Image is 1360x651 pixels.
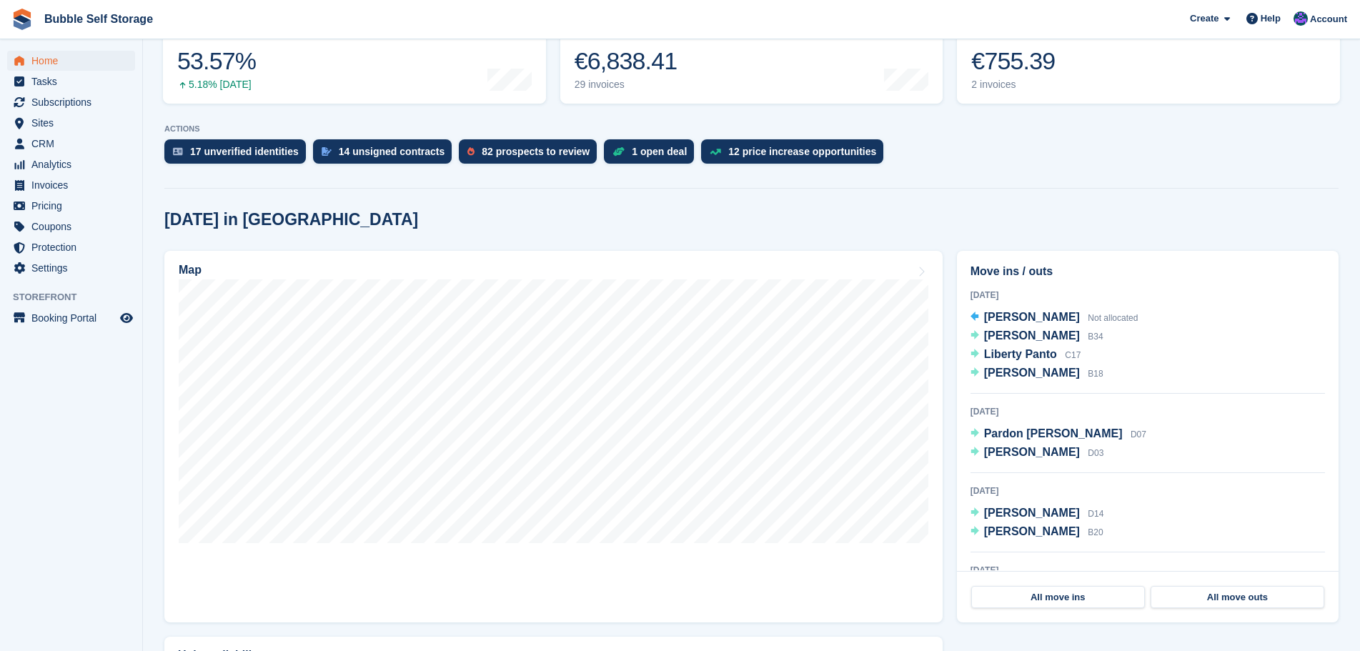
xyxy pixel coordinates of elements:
div: 2 invoices [971,79,1069,91]
a: Occupancy 53.57% 5.18% [DATE] [163,13,546,104]
span: [PERSON_NAME] [984,446,1080,458]
span: Protection [31,237,117,257]
span: Account [1310,12,1347,26]
span: Create [1190,11,1218,26]
span: B20 [1088,527,1103,537]
a: Pardon [PERSON_NAME] D07 [971,425,1146,444]
span: Home [31,51,117,71]
span: D03 [1088,448,1103,458]
a: [PERSON_NAME] B18 [971,364,1103,383]
span: Sites [31,113,117,133]
span: [PERSON_NAME] [984,311,1080,323]
span: Pardon [PERSON_NAME] [984,427,1123,439]
a: 17 unverified identities [164,139,313,171]
span: [PERSON_NAME] [984,507,1080,519]
img: verify_identity-adf6edd0f0f0b5bbfe63781bf79b02c33cf7c696d77639b501bdc392416b5a36.svg [173,147,183,156]
p: ACTIONS [164,124,1339,134]
div: [DATE] [971,484,1325,497]
span: Help [1261,11,1281,26]
span: Storefront [13,290,142,304]
a: 82 prospects to review [459,139,604,171]
a: menu [7,196,135,216]
img: deal-1b604bf984904fb50ccaf53a9ad4b4a5d6e5aea283cecdc64d6e3604feb123c2.svg [612,146,625,156]
span: D14 [1088,509,1103,519]
span: CRM [31,134,117,154]
div: 53.57% [177,46,256,76]
a: menu [7,258,135,278]
span: Coupons [31,217,117,237]
img: contract_signature_icon-13c848040528278c33f63329250d36e43548de30e8caae1d1a13099fd9432cc5.svg [322,147,332,156]
img: price_increase_opportunities-93ffe204e8149a01c8c9dc8f82e8f89637d9d84a8eef4429ea346261dce0b2c0.svg [710,149,721,155]
span: Subscriptions [31,92,117,112]
span: D07 [1131,429,1146,439]
a: Bubble Self Storage [39,7,159,31]
a: [PERSON_NAME] D03 [971,444,1104,462]
span: Liberty Panto [984,348,1057,360]
a: All move outs [1151,586,1324,609]
a: menu [7,113,135,133]
img: Stuart Jackson [1294,11,1308,26]
a: menu [7,92,135,112]
span: B34 [1088,332,1103,342]
div: 1 open deal [632,146,687,157]
h2: [DATE] in [GEOGRAPHIC_DATA] [164,210,418,229]
div: 29 invoices [575,79,681,91]
span: [PERSON_NAME] [984,329,1080,342]
a: menu [7,71,135,91]
a: menu [7,175,135,195]
div: [DATE] [971,405,1325,418]
a: [PERSON_NAME] B20 [971,523,1103,542]
h2: Move ins / outs [971,263,1325,280]
a: [PERSON_NAME] Not allocated [971,309,1138,327]
span: Invoices [31,175,117,195]
span: Analytics [31,154,117,174]
a: 12 price increase opportunities [701,139,890,171]
div: €755.39 [971,46,1069,76]
span: B18 [1088,369,1103,379]
div: 5.18% [DATE] [177,79,256,91]
a: Liberty Panto C17 [971,346,1081,364]
a: All move ins [971,586,1145,609]
a: menu [7,217,135,237]
div: 82 prospects to review [482,146,590,157]
a: Month-to-date sales €6,838.41 29 invoices [560,13,943,104]
a: Awaiting payment €755.39 2 invoices [957,13,1340,104]
a: Preview store [118,309,135,327]
a: menu [7,154,135,174]
a: [PERSON_NAME] D14 [971,505,1104,523]
a: menu [7,308,135,328]
span: Not allocated [1088,313,1138,323]
a: Map [164,251,943,622]
div: [DATE] [971,564,1325,577]
span: [PERSON_NAME] [984,525,1080,537]
img: prospect-51fa495bee0391a8d652442698ab0144808aea92771e9ea1ae160a38d050c398.svg [467,147,475,156]
div: €6,838.41 [575,46,681,76]
span: [PERSON_NAME] [984,367,1080,379]
a: menu [7,51,135,71]
div: 17 unverified identities [190,146,299,157]
h2: Map [179,264,202,277]
a: [PERSON_NAME] B34 [971,327,1103,346]
div: 14 unsigned contracts [339,146,445,157]
span: Booking Portal [31,308,117,328]
span: Pricing [31,196,117,216]
div: 12 price increase opportunities [728,146,876,157]
a: 14 unsigned contracts [313,139,460,171]
img: stora-icon-8386f47178a22dfd0bd8f6a31ec36ba5ce8667c1dd55bd0f319d3a0aa187defe.svg [11,9,33,30]
span: Tasks [31,71,117,91]
a: menu [7,134,135,154]
a: 1 open deal [604,139,701,171]
div: [DATE] [971,289,1325,302]
span: C17 [1065,350,1081,360]
a: menu [7,237,135,257]
span: Settings [31,258,117,278]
